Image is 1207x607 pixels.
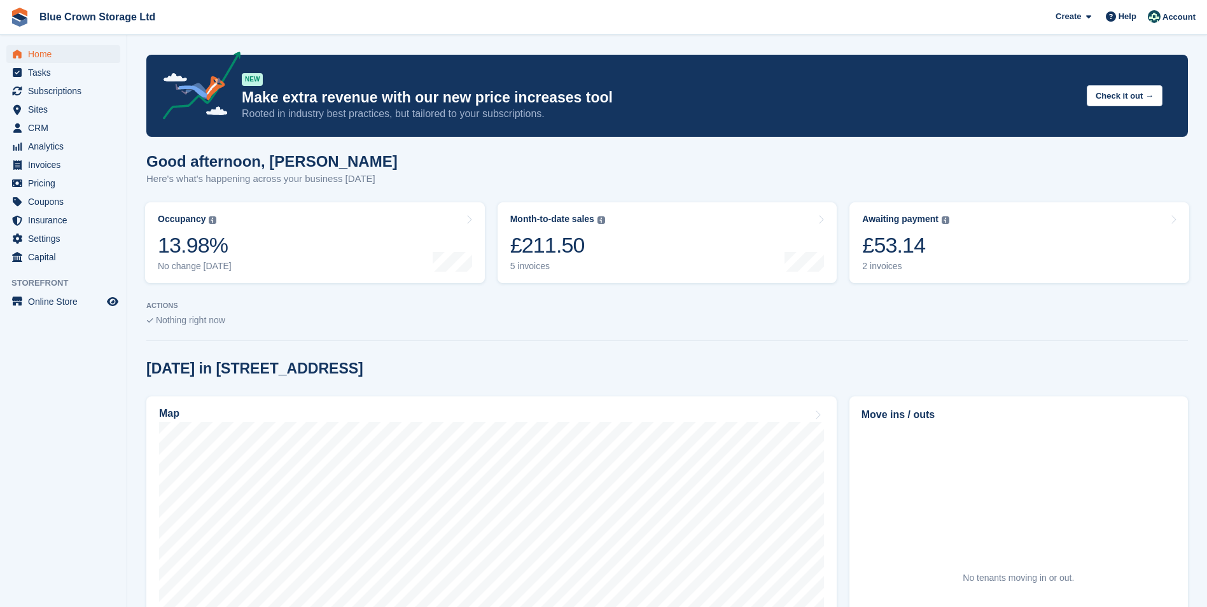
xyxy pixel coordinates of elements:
span: Nothing right now [156,315,225,325]
p: Rooted in industry best practices, but tailored to your subscriptions. [242,107,1077,121]
span: Capital [28,248,104,266]
div: No change [DATE] [158,261,232,272]
a: menu [6,156,120,174]
a: menu [6,248,120,266]
img: John Marshall [1148,10,1161,23]
a: menu [6,193,120,211]
span: Settings [28,230,104,248]
a: menu [6,293,120,310]
a: Blue Crown Storage Ltd [34,6,160,27]
div: £53.14 [862,232,949,258]
button: Check it out → [1087,85,1162,106]
div: Occupancy [158,214,206,225]
a: menu [6,211,120,229]
span: Account [1162,11,1196,24]
span: Invoices [28,156,104,174]
span: Subscriptions [28,82,104,100]
h2: Map [159,408,179,419]
img: stora-icon-8386f47178a22dfd0bd8f6a31ec36ba5ce8667c1dd55bd0f319d3a0aa187defe.svg [10,8,29,27]
img: price-adjustments-announcement-icon-8257ccfd72463d97f412b2fc003d46551f7dbcb40ab6d574587a9cd5c0d94... [152,52,241,124]
a: Month-to-date sales £211.50 5 invoices [498,202,837,283]
div: Awaiting payment [862,214,938,225]
span: Pricing [28,174,104,192]
div: 5 invoices [510,261,605,272]
span: Analytics [28,137,104,155]
img: icon-info-grey-7440780725fd019a000dd9b08b2336e03edf1995a4989e88bcd33f0948082b44.svg [597,216,605,224]
p: ACTIONS [146,302,1188,310]
a: Occupancy 13.98% No change [DATE] [145,202,485,283]
h1: Good afternoon, [PERSON_NAME] [146,153,398,170]
span: CRM [28,119,104,137]
a: menu [6,119,120,137]
div: NEW [242,73,263,86]
a: menu [6,174,120,192]
div: Month-to-date sales [510,214,594,225]
img: icon-info-grey-7440780725fd019a000dd9b08b2336e03edf1995a4989e88bcd33f0948082b44.svg [209,216,216,224]
span: Home [28,45,104,63]
a: menu [6,64,120,81]
span: Insurance [28,211,104,229]
span: Online Store [28,293,104,310]
span: Storefront [11,277,127,290]
span: Coupons [28,193,104,211]
p: Here's what's happening across your business [DATE] [146,172,398,186]
div: £211.50 [510,232,605,258]
h2: Move ins / outs [862,407,1176,422]
img: icon-info-grey-7440780725fd019a000dd9b08b2336e03edf1995a4989e88bcd33f0948082b44.svg [942,216,949,224]
a: menu [6,45,120,63]
span: Tasks [28,64,104,81]
a: menu [6,137,120,155]
span: Sites [28,101,104,118]
div: No tenants moving in or out. [963,571,1074,585]
a: menu [6,82,120,100]
a: Awaiting payment £53.14 2 invoices [849,202,1189,283]
div: 13.98% [158,232,232,258]
img: blank_slate_check_icon-ba018cac091ee9be17c0a81a6c232d5eb81de652e7a59be601be346b1b6ddf79.svg [146,318,153,323]
a: Preview store [105,294,120,309]
h2: [DATE] in [STREET_ADDRESS] [146,360,363,377]
div: 2 invoices [862,261,949,272]
a: menu [6,101,120,118]
p: Make extra revenue with our new price increases tool [242,88,1077,107]
a: menu [6,230,120,248]
span: Help [1119,10,1136,23]
span: Create [1056,10,1081,23]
